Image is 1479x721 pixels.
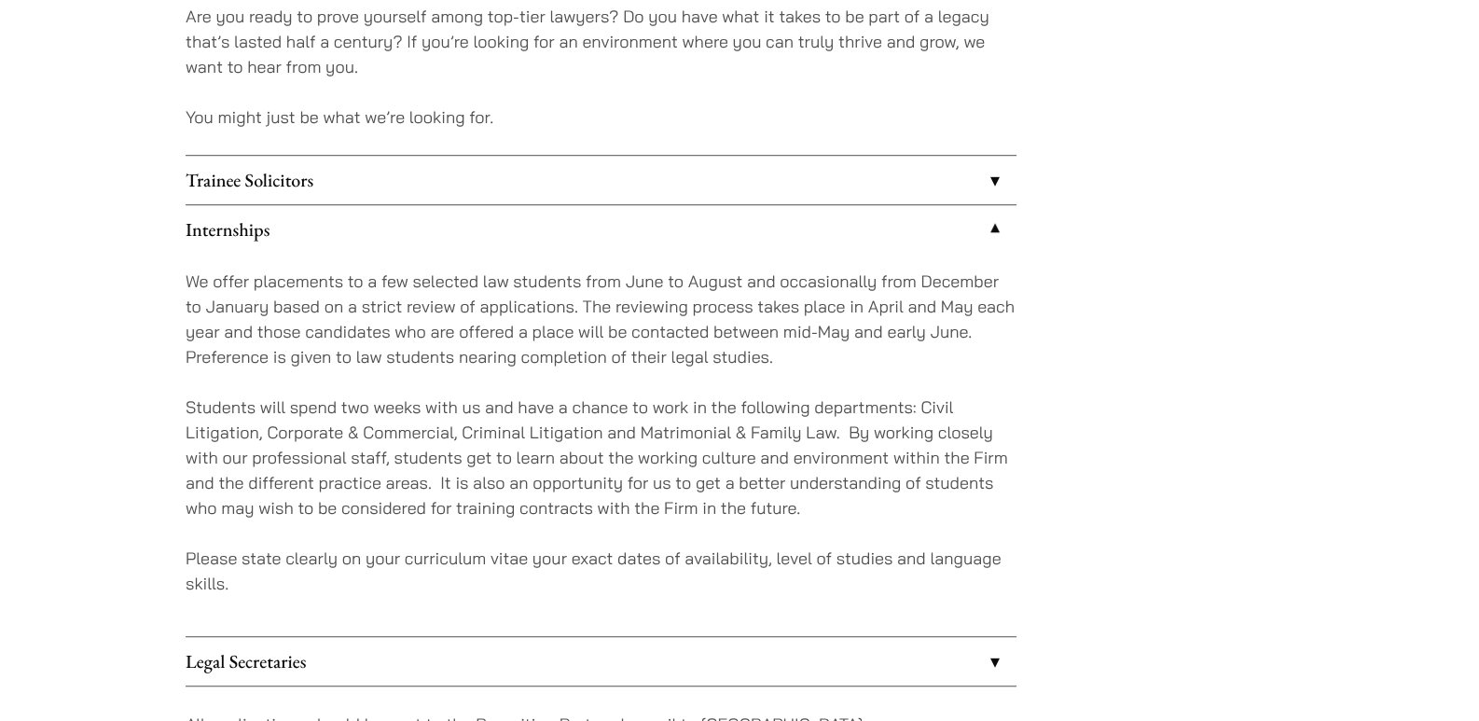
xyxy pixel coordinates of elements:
[186,637,1016,686] a: Legal Secretaries
[186,104,1016,130] p: You might just be what we’re looking for.
[186,254,1016,636] div: Internships
[186,395,1016,520] p: Students will spend two weeks with us and have a chance to work in the following departments: Civ...
[186,156,1016,204] a: Trainee Solicitors
[186,205,1016,254] a: Internships
[186,4,1016,79] p: Are you ready to prove yourself among top-tier lawyers? Do you have what it takes to be part of a...
[186,546,1016,596] p: Please state clearly on your curriculum vitae your exact dates of availability, level of studies ...
[186,269,1016,369] p: We offer placements to a few selected law students from June to August and occasionally from Dece...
